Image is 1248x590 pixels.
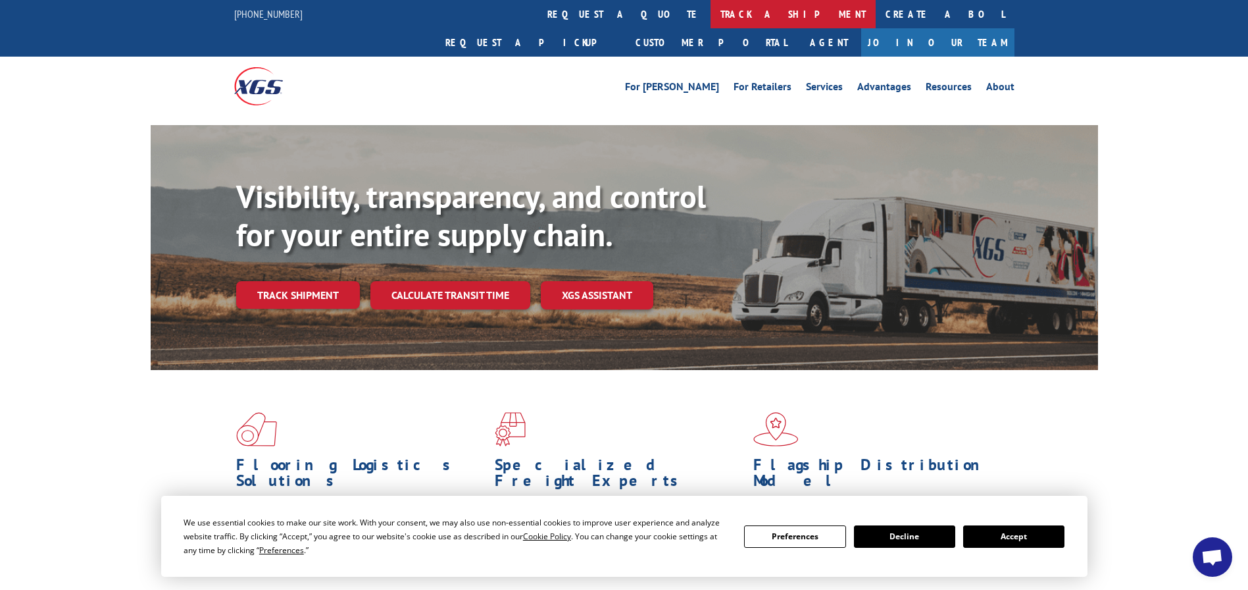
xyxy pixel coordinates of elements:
a: Customer Portal [626,28,797,57]
a: About [986,82,1014,96]
h1: Flagship Distribution Model [753,457,1002,495]
a: Join Our Team [861,28,1014,57]
h1: Specialized Freight Experts [495,457,743,495]
a: Calculate transit time [370,281,530,309]
a: For Retailers [734,82,791,96]
div: Cookie Consent Prompt [161,496,1087,577]
img: xgs-icon-focused-on-flooring-red [495,412,526,446]
a: Request a pickup [436,28,626,57]
a: Services [806,82,843,96]
a: XGS ASSISTANT [541,281,653,309]
h1: Flooring Logistics Solutions [236,457,485,495]
a: For [PERSON_NAME] [625,82,719,96]
a: Resources [926,82,972,96]
b: Visibility, transparency, and control for your entire supply chain. [236,176,706,255]
img: xgs-icon-flagship-distribution-model-red [753,412,799,446]
img: xgs-icon-total-supply-chain-intelligence-red [236,412,277,446]
a: Track shipment [236,281,360,309]
a: Agent [797,28,861,57]
span: Cookie Policy [523,531,571,542]
div: We use essential cookies to make our site work. With your consent, we may also use non-essential ... [184,516,728,557]
button: Accept [963,525,1064,548]
a: Open chat [1193,537,1232,577]
button: Preferences [744,525,845,548]
button: Decline [854,525,955,548]
a: [PHONE_NUMBER] [234,7,303,20]
span: Preferences [259,545,304,556]
a: Advantages [857,82,911,96]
